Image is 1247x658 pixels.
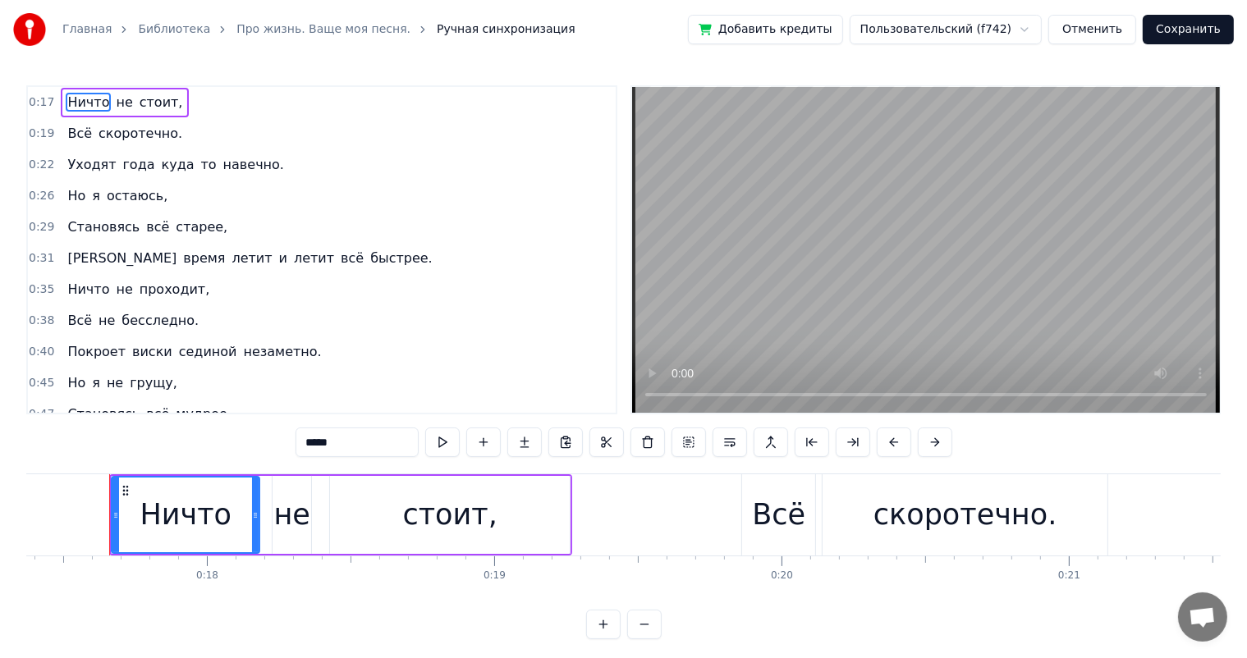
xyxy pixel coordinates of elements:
[62,21,112,38] a: Главная
[873,493,1057,537] div: скоротечно.
[121,155,156,174] span: года
[1143,15,1234,44] button: Сохранить
[369,249,434,267] span: быстрее.
[688,15,843,44] button: Добавить кредиты
[29,406,54,423] span: 0:47
[66,404,141,423] span: Становясь
[174,217,229,236] span: старее,
[1048,15,1136,44] button: Отменить
[29,94,54,111] span: 0:17
[66,342,127,361] span: Покроет
[29,313,54,329] span: 0:38
[160,155,196,174] span: куда
[222,155,286,174] span: навечно.
[114,93,134,112] span: не
[1058,569,1080,583] div: 0:21
[105,186,170,205] span: остаюсь,
[1178,592,1227,642] a: Открытый чат
[105,373,125,392] span: не
[138,21,210,38] a: Библиотека
[277,249,289,267] span: и
[29,344,54,360] span: 0:40
[403,493,497,537] div: стоит,
[144,217,171,236] span: всё
[230,249,273,267] span: летит
[66,155,117,174] span: Уходят
[131,342,174,361] span: виски
[29,126,54,142] span: 0:19
[174,404,233,423] span: мудрее.
[339,249,365,267] span: всё
[66,217,141,236] span: Становясь
[90,373,102,392] span: я
[177,342,239,361] span: сединой
[437,21,575,38] span: Ручная синхронизация
[241,342,323,361] span: незаметно.
[128,373,179,392] span: грущу,
[66,93,111,112] span: Ничто
[29,375,54,391] span: 0:45
[66,186,87,205] span: Но
[138,93,185,112] span: стоит,
[66,280,111,299] span: Ничто
[13,13,46,46] img: youka
[29,219,54,235] span: 0:29
[62,21,575,38] nav: breadcrumb
[29,188,54,204] span: 0:26
[66,249,178,267] span: [PERSON_NAME]
[273,493,309,537] div: не
[771,569,793,583] div: 0:20
[29,281,54,298] span: 0:35
[140,493,232,537] div: Ничто
[196,569,218,583] div: 0:18
[236,21,410,38] a: Про жизнь. Ваще моя песня.
[484,569,506,583] div: 0:19
[199,155,218,174] span: то
[90,186,102,205] span: я
[120,311,200,330] span: бесследно.
[66,311,94,330] span: Всё
[29,157,54,173] span: 0:22
[114,280,134,299] span: не
[97,124,184,143] span: скоротечно.
[138,280,212,299] span: проходит,
[66,373,87,392] span: Но
[181,249,227,267] span: время
[66,124,94,143] span: Всё
[752,493,805,537] div: Всё
[97,311,117,330] span: не
[292,249,336,267] span: летит
[29,250,54,267] span: 0:31
[144,404,171,423] span: всё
